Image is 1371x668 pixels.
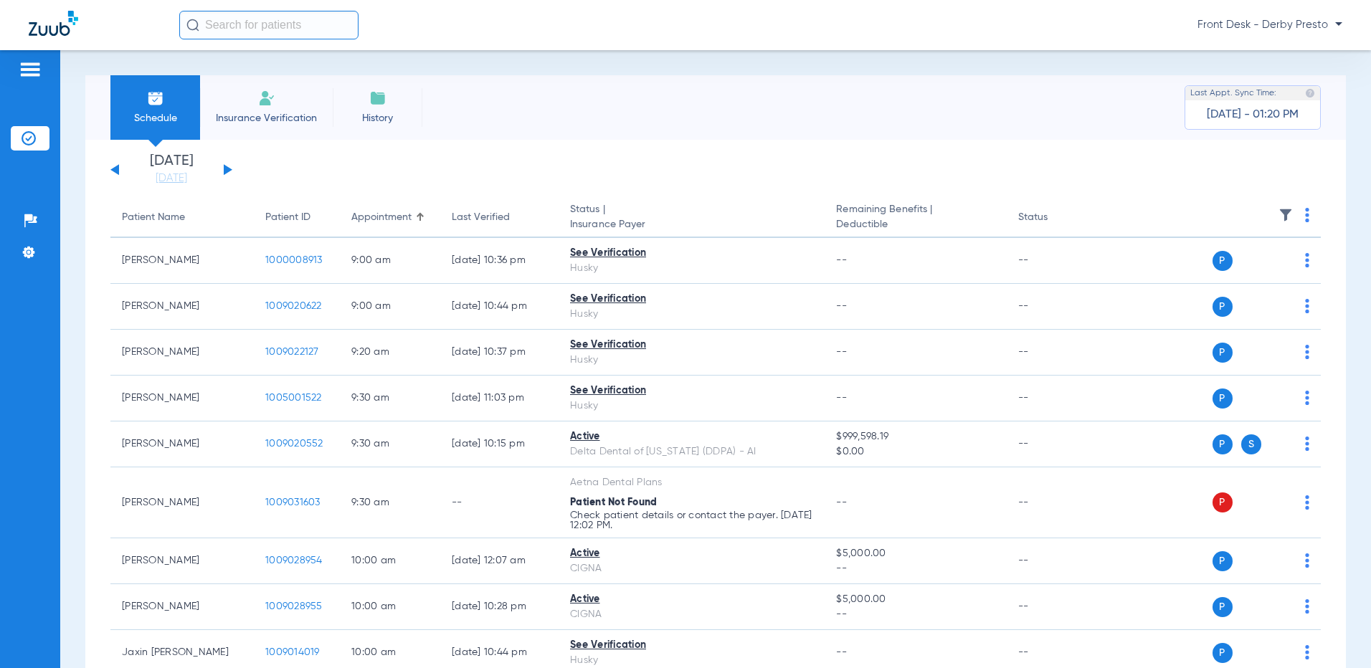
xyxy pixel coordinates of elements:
td: 10:00 AM [340,538,440,584]
span: Deductible [836,217,995,232]
img: group-dot-blue.svg [1305,345,1309,359]
div: See Verification [570,383,813,399]
td: [DATE] 10:28 PM [440,584,559,630]
span: P [1213,343,1233,363]
div: Patient Name [122,210,242,225]
span: $5,000.00 [836,592,995,607]
span: 1009028954 [265,555,323,566]
iframe: Chat Widget [1299,599,1371,668]
div: Patient ID [265,210,328,225]
div: See Verification [570,246,813,261]
img: group-dot-blue.svg [1305,253,1309,267]
span: P [1213,551,1233,571]
td: -- [1007,421,1104,467]
span: History [343,111,412,125]
div: See Verification [570,638,813,653]
span: P [1213,643,1233,663]
td: -- [1007,330,1104,376]
div: Active [570,546,813,561]
img: History [369,90,386,107]
td: -- [440,467,559,538]
td: -- [1007,538,1104,584]
div: Aetna Dental Plans [570,475,813,490]
td: [DATE] 12:07 AM [440,538,559,584]
span: P [1213,492,1233,512]
p: Check patient details or contact the payer. [DATE] 12:02 PM. [570,510,813,530]
span: Last Appt. Sync Time: [1190,86,1276,100]
td: [DATE] 10:15 PM [440,421,559,467]
td: 9:30 AM [340,421,440,467]
span: 1000008913 [265,255,323,265]
img: last sync help info [1305,88,1315,98]
img: Schedule [147,90,164,107]
span: Patient Not Found [570,497,657,507]
td: 9:30 AM [340,376,440,421]
img: Search Icon [186,19,199,32]
td: -- [1007,284,1104,330]
span: P [1213,251,1233,271]
span: [DATE] - 01:20 PM [1207,108,1299,122]
div: Delta Dental of [US_STATE] (DDPA) - AI [570,444,813,459]
img: group-dot-blue.svg [1305,391,1309,405]
div: Appointment [351,210,412,225]
span: Insurance Payer [570,217,813,232]
img: group-dot-blue.svg [1305,299,1309,313]
td: [DATE] 10:36 PM [440,238,559,284]
li: [DATE] [128,154,214,186]
td: [PERSON_NAME] [110,584,254,630]
div: Last Verified [452,210,510,225]
input: Search for patients [179,11,359,39]
span: $0.00 [836,444,995,459]
td: [DATE] 11:03 PM [440,376,559,421]
div: Husky [570,653,813,668]
td: [PERSON_NAME] [110,284,254,330]
td: -- [1007,584,1104,630]
span: P [1213,597,1233,617]
span: 1009014019 [265,647,320,657]
td: 10:00 AM [340,584,440,630]
span: -- [836,561,995,576]
div: Husky [570,399,813,414]
img: Zuub Logo [29,11,78,36]
img: group-dot-blue.svg [1305,436,1309,451]
th: Remaining Benefits | [825,198,1006,238]
td: [PERSON_NAME] [110,421,254,467]
span: -- [836,393,847,403]
img: hamburger-icon [19,61,42,78]
div: Husky [570,261,813,276]
td: [PERSON_NAME] [110,467,254,538]
span: Schedule [121,111,189,125]
span: -- [836,347,847,357]
div: See Verification [570,338,813,353]
td: [PERSON_NAME] [110,538,254,584]
span: -- [836,255,847,265]
td: [DATE] 10:44 PM [440,284,559,330]
td: -- [1007,376,1104,421]
span: Insurance Verification [211,111,322,125]
span: 1009028955 [265,601,323,611]
td: -- [1007,238,1104,284]
span: 1009020552 [265,439,323,449]
span: -- [836,301,847,311]
span: P [1213,388,1233,409]
div: Active [570,592,813,607]
img: group-dot-blue.svg [1305,495,1309,510]
span: Front Desk - Derby Presto [1197,18,1342,32]
img: group-dot-blue.svg [1305,553,1309,568]
span: -- [836,497,847,507]
td: [PERSON_NAME] [110,376,254,421]
span: $5,000.00 [836,546,995,561]
span: -- [836,647,847,657]
img: group-dot-blue.svg [1305,208,1309,222]
a: [DATE] [128,171,214,186]
td: 9:00 AM [340,238,440,284]
th: Status [1007,198,1104,238]
span: 1009022127 [265,347,319,357]
div: Husky [570,353,813,368]
span: 1009020622 [265,301,322,311]
span: P [1213,434,1233,454]
div: CIGNA [570,607,813,622]
span: P [1213,297,1233,317]
th: Status | [559,198,825,238]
